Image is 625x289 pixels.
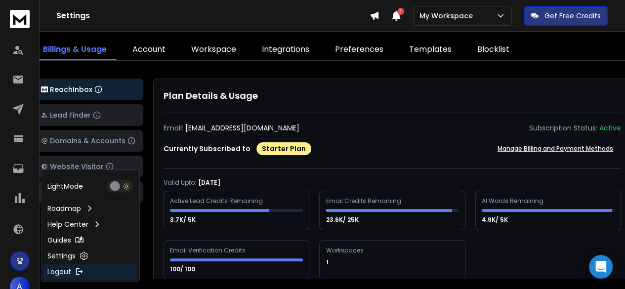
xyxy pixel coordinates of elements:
[47,267,71,277] p: Logout
[326,216,360,224] p: 23.6K/ 25K
[482,197,545,205] div: AI Words Remaining
[181,40,246,60] a: Workspace
[170,216,197,224] p: 3.7K/ 5K
[326,247,365,254] div: Workspaces
[482,216,509,224] p: 4.9K/ 5K
[164,179,196,187] p: Valid Upto:
[185,123,299,133] p: [EMAIL_ADDRESS][DOMAIN_NAME]
[397,8,404,15] span: 1
[56,10,370,22] h1: Settings
[467,40,519,60] a: Blocklist
[47,219,88,229] p: Help Center
[164,144,250,154] p: Currently Subscribed to
[326,197,402,205] div: Email Credits Remaining
[41,86,48,93] img: logo
[43,216,137,232] a: Help Center
[498,145,613,153] p: Manage Billing and Payment Methods
[33,40,117,60] a: Billings & Usage
[419,11,477,21] p: My Workspace
[490,139,621,159] button: Manage Billing and Payment Methods
[43,232,137,248] a: Guides
[529,123,597,133] p: Subscription Status:
[170,265,197,273] p: 100/ 100
[33,104,143,126] button: Lead Finder
[33,130,143,152] button: Domains & Accounts
[326,258,330,266] p: 1
[599,123,621,133] div: Active
[47,204,81,213] p: Roadmap
[33,79,143,100] button: ReachInbox
[524,6,608,26] button: Get Free Credits
[43,201,137,216] a: Roadmap
[43,248,137,264] a: Settings
[399,40,461,60] a: Templates
[544,11,601,21] p: Get Free Credits
[164,89,621,103] h1: Plan Details & Usage
[198,179,220,187] p: [DATE]
[123,40,175,60] a: Account
[325,40,393,60] a: Preferences
[47,235,71,245] p: Guides
[47,251,76,261] p: Settings
[33,156,143,177] button: Website Visitor
[47,181,83,191] p: Light Mode
[170,247,247,254] div: Email Verification Credits
[589,255,613,279] div: Open Intercom Messenger
[170,197,264,205] div: Active Lead Credits Remaining
[164,123,183,133] p: Email:
[256,142,311,155] div: Starter Plan
[10,10,30,28] img: logo
[252,40,319,60] a: Integrations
